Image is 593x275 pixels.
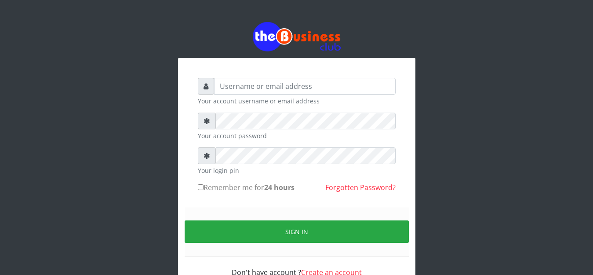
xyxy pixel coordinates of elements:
[325,183,396,192] a: Forgotten Password?
[185,220,409,243] button: Sign in
[264,183,295,192] b: 24 hours
[198,182,295,193] label: Remember me for
[198,96,396,106] small: Your account username or email address
[198,166,396,175] small: Your login pin
[198,131,396,140] small: Your account password
[198,184,204,190] input: Remember me for24 hours
[214,78,396,95] input: Username or email address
